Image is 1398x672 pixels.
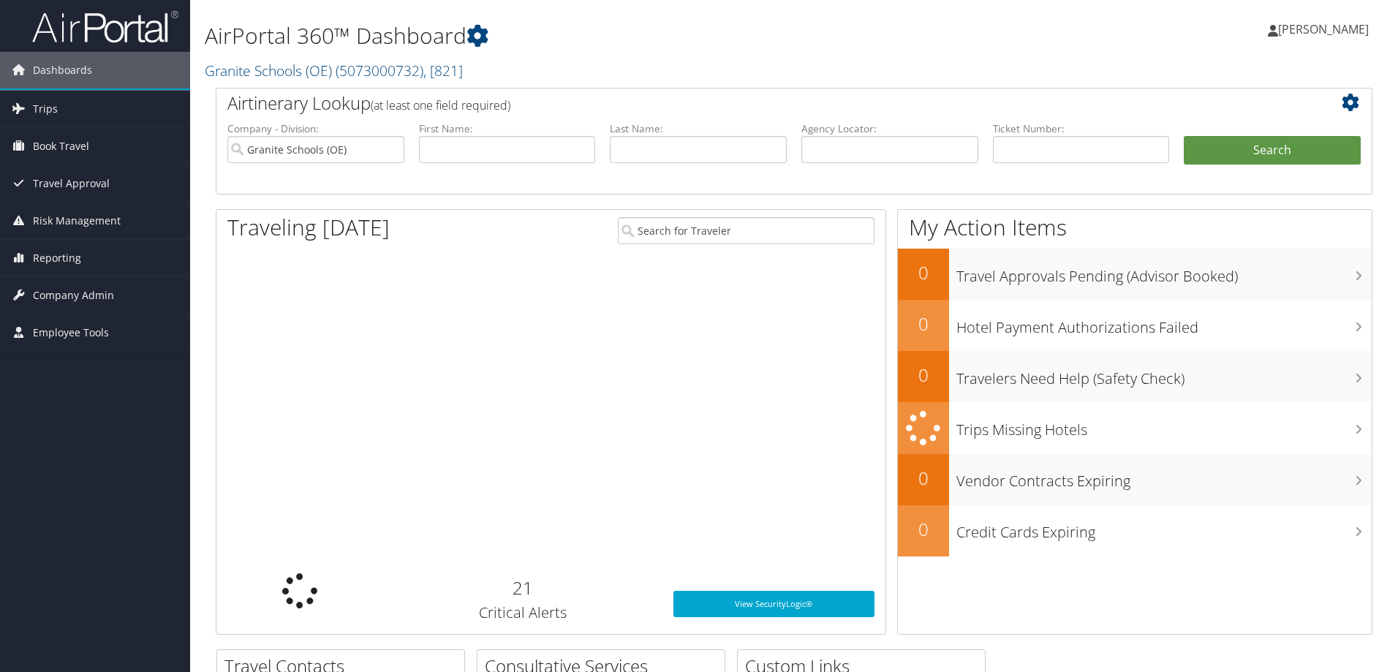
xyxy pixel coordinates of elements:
span: Company Admin [33,277,114,314]
label: Last Name: [610,121,787,136]
h2: 0 [898,466,949,491]
img: airportal-logo.png [32,10,178,44]
a: 0Credit Cards Expiring [898,505,1372,556]
h3: Credit Cards Expiring [956,515,1372,543]
span: Employee Tools [33,314,109,351]
h3: Travel Approvals Pending (Advisor Booked) [956,259,1372,287]
span: Risk Management [33,203,121,239]
h3: Vendor Contracts Expiring [956,464,1372,491]
span: ( 5073000732 ) [336,61,423,80]
button: Search [1184,136,1361,165]
a: 0Vendor Contracts Expiring [898,454,1372,505]
h2: Airtinerary Lookup [227,91,1264,116]
span: , [ 821 ] [423,61,463,80]
span: Dashboards [33,52,92,88]
span: Trips [33,91,58,127]
h3: Trips Missing Hotels [956,412,1372,440]
h2: 0 [898,363,949,388]
label: First Name: [419,121,596,136]
h2: 0 [898,312,949,336]
h1: Traveling [DATE] [227,212,390,243]
span: Book Travel [33,128,89,165]
h2: 0 [898,517,949,542]
a: View SecurityLogic® [673,591,874,617]
h1: My Action Items [898,212,1372,243]
span: Travel Approval [33,165,110,202]
label: Company - Division: [227,121,404,136]
h3: Hotel Payment Authorizations Failed [956,310,1372,338]
h2: 0 [898,260,949,285]
span: [PERSON_NAME] [1278,21,1369,37]
label: Ticket Number: [993,121,1170,136]
label: Agency Locator: [801,121,978,136]
a: Granite Schools (OE) [205,61,463,80]
h2: 21 [395,575,651,600]
h3: Travelers Need Help (Safety Check) [956,361,1372,389]
a: 0Hotel Payment Authorizations Failed [898,300,1372,351]
a: 0Travelers Need Help (Safety Check) [898,351,1372,402]
a: 0Travel Approvals Pending (Advisor Booked) [898,249,1372,300]
span: (at least one field required) [371,97,510,113]
h3: Critical Alerts [395,603,651,623]
a: Trips Missing Hotels [898,402,1372,454]
span: Reporting [33,240,81,276]
h1: AirPortal 360™ Dashboard [205,20,991,51]
input: Search for Traveler [618,217,874,244]
a: [PERSON_NAME] [1268,7,1383,51]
